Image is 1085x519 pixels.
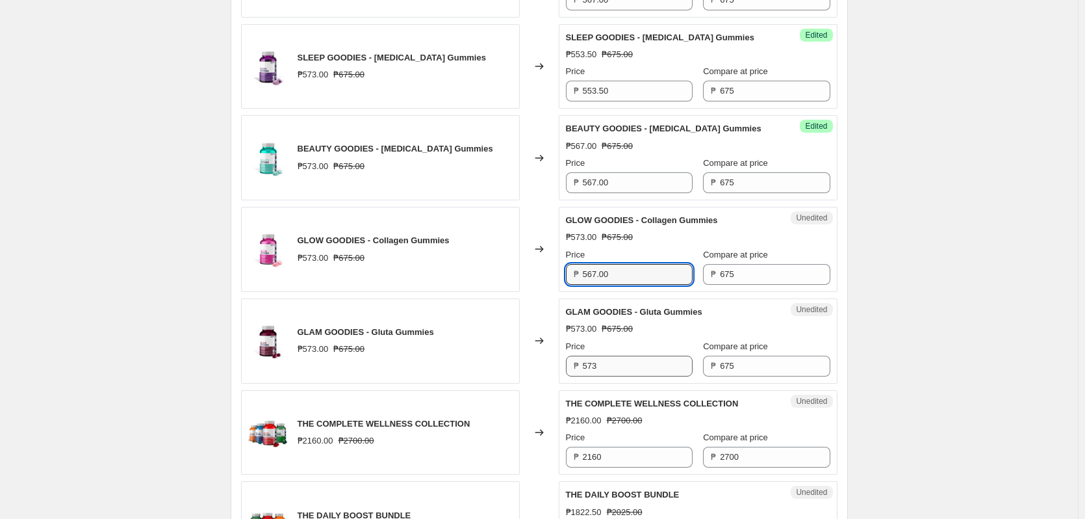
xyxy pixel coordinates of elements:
span: GLAM GOODIES - Gluta Gummies [298,327,434,337]
span: GLAM GOODIES - Gluta Gummies [566,307,702,317]
span: ₱ [711,86,716,96]
span: Price [566,66,585,76]
span: THE DAILY BOOST BUNDLE [566,490,680,499]
span: Unedited [796,304,827,315]
span: SLEEP GOODIES - [MEDICAL_DATA] Gummies [566,33,754,42]
img: PDP_MKT_MEL_1_1200x1200_8144d7fa-7815-455c-bf50-d5812f3c0b72_80x.png [248,47,287,86]
span: GLOW GOODIES - Collagen Gummies [566,215,718,225]
span: ₱ [711,269,716,279]
div: ₱573.00 [566,231,597,244]
span: Compare at price [703,158,768,168]
img: PDP_MKT_COL_1_1200x1200__2_80x.png [248,230,287,269]
span: Edited [805,121,827,131]
strike: ₱675.00 [333,68,364,81]
span: Edited [805,30,827,40]
span: SLEEP GOODIES - [MEDICAL_DATA] Gummies [298,53,486,62]
span: Unedited [796,396,827,406]
div: ₱573.00 [566,323,597,336]
div: ₱2160.00 [298,434,333,447]
span: ₱ [711,361,716,371]
div: ₱573.00 [298,160,329,173]
div: ₱553.50 [566,48,597,61]
img: PDP_MKT_ASH_1_1200x1200__3_80x.png [248,139,287,178]
div: ₱2160.00 [566,414,602,427]
span: Unedited [796,487,827,498]
span: Compare at price [703,341,768,351]
div: ₱573.00 [298,343,329,356]
span: Price [566,250,585,259]
strike: ₱675.00 [333,343,364,356]
span: Compare at price [703,66,768,76]
strike: ₱675.00 [602,231,633,244]
span: BEAUTY GOODIES - [MEDICAL_DATA] Gummies [566,124,761,133]
span: Price [566,341,585,351]
span: Compare at price [703,432,768,442]
span: Price [566,432,585,442]
span: Unedited [796,213,827,223]
span: ₱ [574,269,579,279]
span: ₱ [711,452,716,462]
strike: ₱675.00 [602,323,633,336]
span: GLOW GOODIES - Collagen Gummies [298,235,450,245]
div: ₱573.00 [298,252,329,265]
span: ₱ [711,178,716,187]
span: Compare at price [703,250,768,259]
strike: ₱2700.00 [607,414,643,427]
strike: ₱675.00 [602,48,633,61]
span: ₱ [574,452,579,462]
strike: ₱2700.00 [338,434,374,447]
span: THE COMPLETE WELLNESS COLLECTION [298,419,470,429]
strike: ₱675.00 [333,160,364,173]
strike: ₱675.00 [602,140,633,153]
strike: ₱2025.00 [607,506,643,519]
div: ₱1822.50 [566,506,602,519]
span: THE COMPLETE WELLNESS COLLECTION [566,399,739,408]
span: Price [566,158,585,168]
img: PDP_MKT_GLU_1_1200x1200_V7_GN_80x.png [248,321,287,360]
span: BEAUTY GOODIES - [MEDICAL_DATA] Gummies [298,144,493,153]
div: ₱573.00 [298,68,329,81]
span: ₱ [574,86,579,96]
strike: ₱675.00 [333,252,364,265]
span: ₱ [574,178,579,187]
div: ₱567.00 [566,140,597,153]
span: ₱ [574,361,579,371]
img: The_Complete_Wellness_Collection_1200x1200_V1_GN_80x.jpg [248,413,287,452]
